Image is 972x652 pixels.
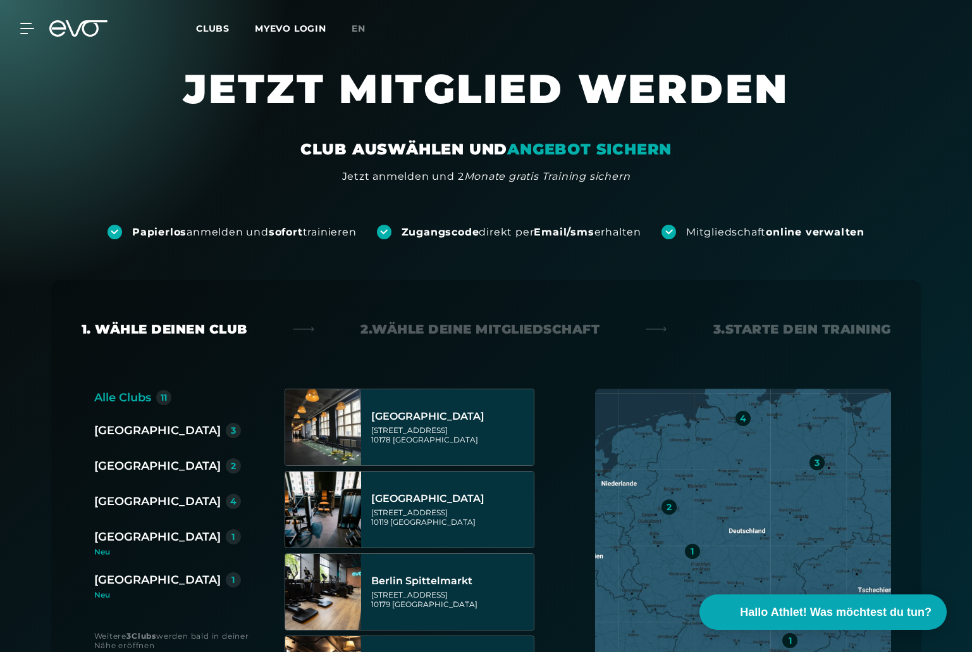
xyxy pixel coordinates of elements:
[230,497,237,506] div: 4
[126,631,132,641] strong: 3
[285,472,361,548] img: Berlin Rosenthaler Platz
[94,548,251,556] div: Neu
[766,226,864,238] strong: online verwalten
[94,389,151,406] div: Alle Clubs
[740,414,746,423] div: 4
[534,226,594,238] strong: Email/sms
[789,636,792,645] div: 1
[231,461,236,470] div: 2
[231,575,235,584] div: 1
[94,492,221,510] div: [GEOGRAPHIC_DATA]
[132,225,357,239] div: anmelden und trainieren
[402,225,641,239] div: direkt per erhalten
[94,528,221,546] div: [GEOGRAPHIC_DATA]
[94,422,221,439] div: [GEOGRAPHIC_DATA]
[132,631,156,641] strong: Clubs
[371,492,530,505] div: [GEOGRAPHIC_DATA]
[285,389,361,465] img: Berlin Alexanderplatz
[699,594,947,630] button: Hallo Athlet! Was möchtest du tun?
[371,425,530,444] div: [STREET_ADDRESS] 10178 [GEOGRAPHIC_DATA]
[132,226,187,238] strong: Papierlos
[231,532,235,541] div: 1
[300,139,672,160] div: CLUB AUSWÄHLEN UND
[94,457,221,475] div: [GEOGRAPHIC_DATA]
[507,140,672,158] em: ANGEBOT SICHERN
[371,508,530,527] div: [STREET_ADDRESS] 10119 [GEOGRAPHIC_DATA]
[402,226,479,238] strong: Zugangscode
[713,320,891,338] div: 3. Starte dein Training
[371,410,530,423] div: [GEOGRAPHIC_DATA]
[94,571,221,589] div: [GEOGRAPHIC_DATA]
[196,23,230,34] span: Clubs
[161,393,167,402] div: 11
[231,426,236,435] div: 3
[352,23,366,34] span: en
[371,590,530,609] div: [STREET_ADDRESS] 10179 [GEOGRAPHIC_DATA]
[285,554,361,630] img: Berlin Spittelmarkt
[94,631,259,650] div: Weitere werden bald in deiner Nähe eröffnen
[815,458,820,467] div: 3
[94,591,241,599] div: Neu
[255,23,326,34] a: MYEVO LOGIN
[352,22,381,36] a: en
[686,225,864,239] div: Mitgliedschaft
[82,320,247,338] div: 1. Wähle deinen Club
[464,170,631,182] em: Monate gratis Training sichern
[107,63,866,139] h1: JETZT MITGLIED WERDEN
[740,604,932,621] span: Hallo Athlet! Was möchtest du tun?
[371,575,530,587] div: Berlin Spittelmarkt
[360,320,600,338] div: 2. Wähle deine Mitgliedschaft
[691,547,694,556] div: 1
[667,503,672,511] div: 2
[196,22,255,34] a: Clubs
[269,226,303,238] strong: sofort
[342,169,631,184] div: Jetzt anmelden und 2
